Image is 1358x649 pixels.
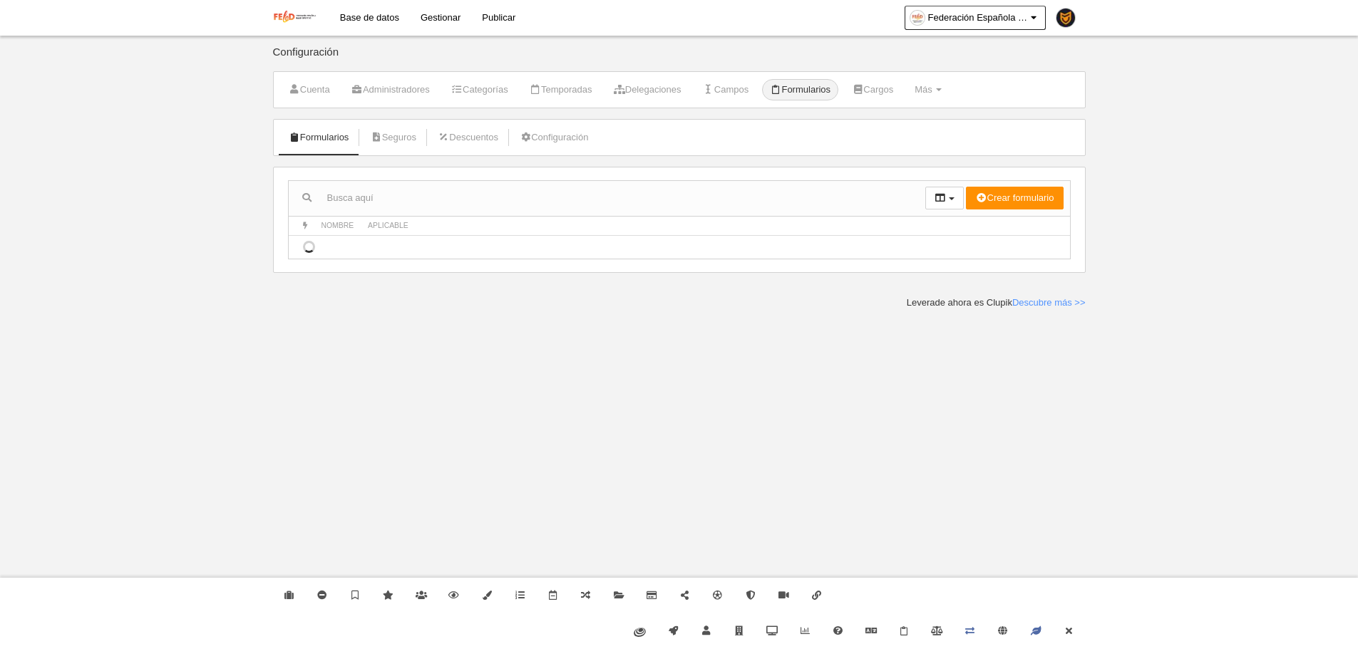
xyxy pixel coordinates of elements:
[606,79,689,100] a: Delegaciones
[443,79,516,100] a: Categorías
[322,222,354,229] span: Nombre
[762,79,838,100] a: Formularios
[362,127,424,148] a: Seguros
[928,11,1028,25] span: Federación Española [PERSON_NAME] Deportivo
[430,127,506,148] a: Descuentos
[966,187,1063,209] button: Crear formulario
[634,628,646,637] img: fiware.svg
[1012,297,1086,308] a: Descubre más >>
[512,127,596,148] a: Configuración
[281,79,338,100] a: Cuenta
[273,46,1086,71] div: Configuración
[522,79,600,100] a: Temporadas
[344,79,438,100] a: Administradores
[907,79,950,100] a: Más
[844,79,901,100] a: Cargos
[905,6,1046,30] a: Federación Española [PERSON_NAME] Deportivo
[273,9,318,26] img: Federación Española de Baile Deportivo
[289,187,925,209] input: Busca aquí
[281,127,357,148] a: Formularios
[368,222,408,229] span: Aplicable
[907,296,1086,309] div: Leverade ahora es Clupik
[1056,9,1075,27] img: PaK018JKw3ps.30x30.jpg
[695,79,757,100] a: Campos
[915,84,932,95] span: Más
[910,11,925,25] img: OatNQHFxSctg.30x30.jpg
